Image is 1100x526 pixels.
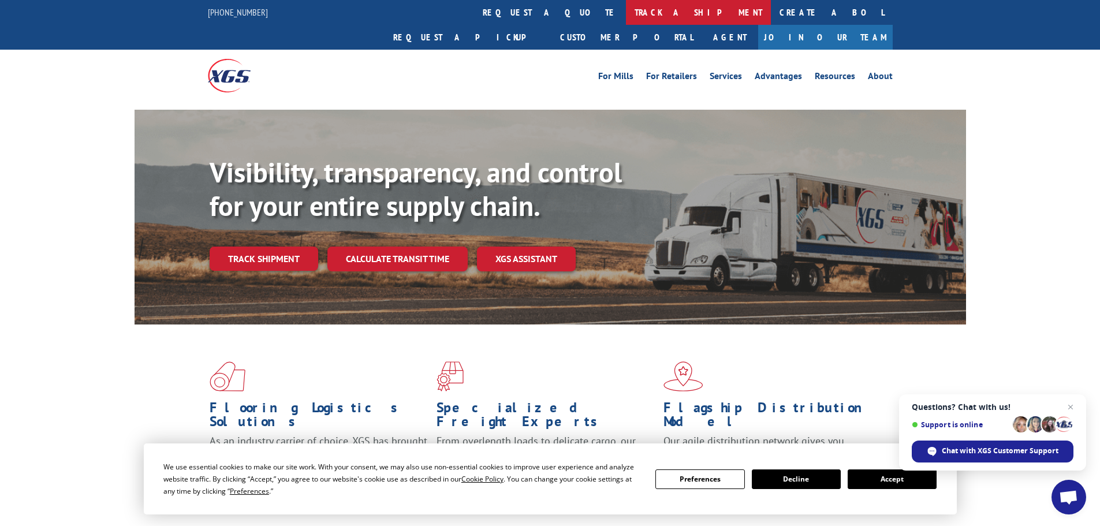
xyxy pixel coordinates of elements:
a: Request a pickup [385,25,551,50]
a: Customer Portal [551,25,702,50]
a: [PHONE_NUMBER] [208,6,268,18]
div: Open chat [1051,480,1086,514]
span: Close chat [1064,400,1077,414]
h1: Flagship Distribution Model [663,401,882,434]
a: Track shipment [210,247,318,271]
div: Cookie Consent Prompt [144,443,957,514]
a: Calculate transit time [327,247,468,271]
p: From overlength loads to delicate cargo, our experienced staff knows the best way to move your fr... [437,434,655,486]
button: Preferences [655,469,744,489]
a: Join Our Team [758,25,893,50]
b: Visibility, transparency, and control for your entire supply chain. [210,154,622,223]
span: Chat with XGS Customer Support [942,446,1058,456]
a: For Mills [598,72,633,84]
span: Preferences [230,486,269,496]
img: xgs-icon-focused-on-flooring-red [437,361,464,391]
span: Our agile distribution network gives you nationwide inventory management on demand. [663,434,876,461]
div: Chat with XGS Customer Support [912,441,1073,462]
button: Decline [752,469,841,489]
span: Questions? Chat with us! [912,402,1073,412]
span: As an industry carrier of choice, XGS has brought innovation and dedication to flooring logistics... [210,434,427,475]
a: For Retailers [646,72,697,84]
a: Services [710,72,742,84]
h1: Flooring Logistics Solutions [210,401,428,434]
span: Cookie Policy [461,474,504,484]
a: Advantages [755,72,802,84]
img: xgs-icon-total-supply-chain-intelligence-red [210,361,245,391]
img: xgs-icon-flagship-distribution-model-red [663,361,703,391]
span: Support is online [912,420,1009,429]
div: We use essential cookies to make our site work. With your consent, we may also use non-essential ... [163,461,642,497]
a: XGS ASSISTANT [477,247,576,271]
h1: Specialized Freight Experts [437,401,655,434]
a: Resources [815,72,855,84]
button: Accept [848,469,937,489]
a: Agent [702,25,758,50]
a: About [868,72,893,84]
